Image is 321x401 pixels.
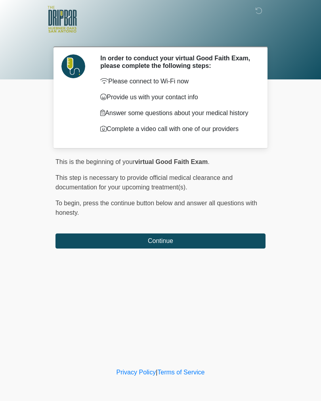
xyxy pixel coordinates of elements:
[55,174,233,191] span: This step is necessary to provide official medical clearance and documentation for your upcoming ...
[55,158,135,165] span: This is the beginning of your
[100,108,254,118] p: Answer some questions about your medical history
[117,369,156,376] a: Privacy Policy
[61,54,85,78] img: Agent Avatar
[156,369,157,376] a: |
[100,54,254,69] h2: In order to conduct your virtual Good Faith Exam, please complete the following steps:
[135,158,208,165] strong: virtual Good Faith Exam
[100,77,254,86] p: Please connect to Wi-Fi now
[55,200,83,206] span: To begin,
[48,6,77,33] img: The DRIPBaR - The Strand at Huebner Oaks Logo
[208,158,209,165] span: .
[100,93,254,102] p: Provide us with your contact info
[55,200,257,216] span: press the continue button below and answer all questions with honesty.
[55,233,266,249] button: Continue
[157,369,204,376] a: Terms of Service
[100,124,254,134] p: Complete a video call with one of our providers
